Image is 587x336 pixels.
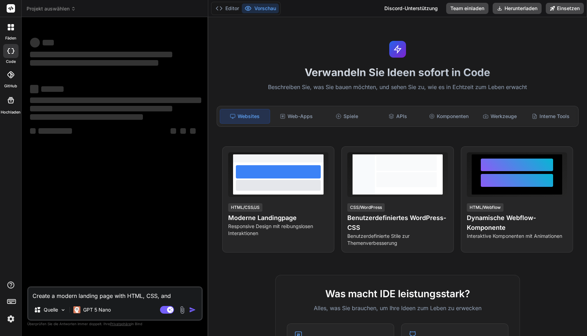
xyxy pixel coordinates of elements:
font: Quelle [44,307,58,313]
button: Team einladen [446,3,488,14]
button: Herunterladen [493,3,542,14]
font: Websites [238,113,260,119]
font: Discord-Unterstützung [384,5,438,11]
font: Werkzeuge [491,113,517,119]
font: in Bind [131,322,142,326]
button: Einsetzen [546,3,584,14]
button: Vorschau [242,3,279,13]
font: GPT 5 Nano [83,307,111,313]
font: Vorschau [254,5,276,11]
img: Modelle auswählen [60,307,66,313]
button: Editor [213,3,242,13]
font: HTML/Webflow [470,205,501,210]
font: Fäden [5,36,16,41]
font: Was macht IDE leistungsstark? [325,288,470,300]
img: Anhang [178,306,186,314]
font: Verwandeln Sie Ideen sofort in Code [305,66,490,79]
font: Projekt auswählen [27,6,70,12]
font: Einsetzen [557,5,580,11]
font: Überprüfen Sie die Antworten immer doppelt. Ihre [27,322,110,326]
font: Alles, was Sie brauchen, um Ihre Ideen zum Leben zu erwecken [314,305,481,312]
img: settings [5,313,17,325]
font: Interne Tools [539,113,570,119]
font: Interaktive Komponenten mit Animationen [467,233,562,239]
font: Moderne Landingpage [228,214,297,221]
img: Claude 4 Sonnet [73,306,80,313]
font: APIs [396,113,407,119]
font: Team einladen [450,5,484,11]
font: GitHub [4,83,17,88]
font: CSS/WordPress [350,205,382,210]
font: Benutzerdefinierte Stile zur Themenverbesserung [347,233,410,246]
font: Beschreiben Sie, was Sie bauen möchten, und sehen Sie zu, wie es in Echtzeit zum Leben erwacht [268,83,527,90]
font: Code [6,59,16,64]
font: HTML/CSS/JS [231,205,260,210]
font: Hochladen [1,110,21,115]
img: Symbol [189,306,196,313]
font: Privatsphäre [110,322,131,326]
font: Responsive Design mit reibungslosen Interaktionen [228,223,313,236]
font: Benutzerdefiniertes WordPress-CSS [347,214,446,231]
font: Herunterladen [505,5,537,11]
font: Web-Apps [288,113,313,119]
font: Dynamische Webflow-Komponente [467,214,536,231]
font: Editor [225,5,239,11]
font: Spiele [343,113,358,119]
font: Komponenten [437,113,469,119]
